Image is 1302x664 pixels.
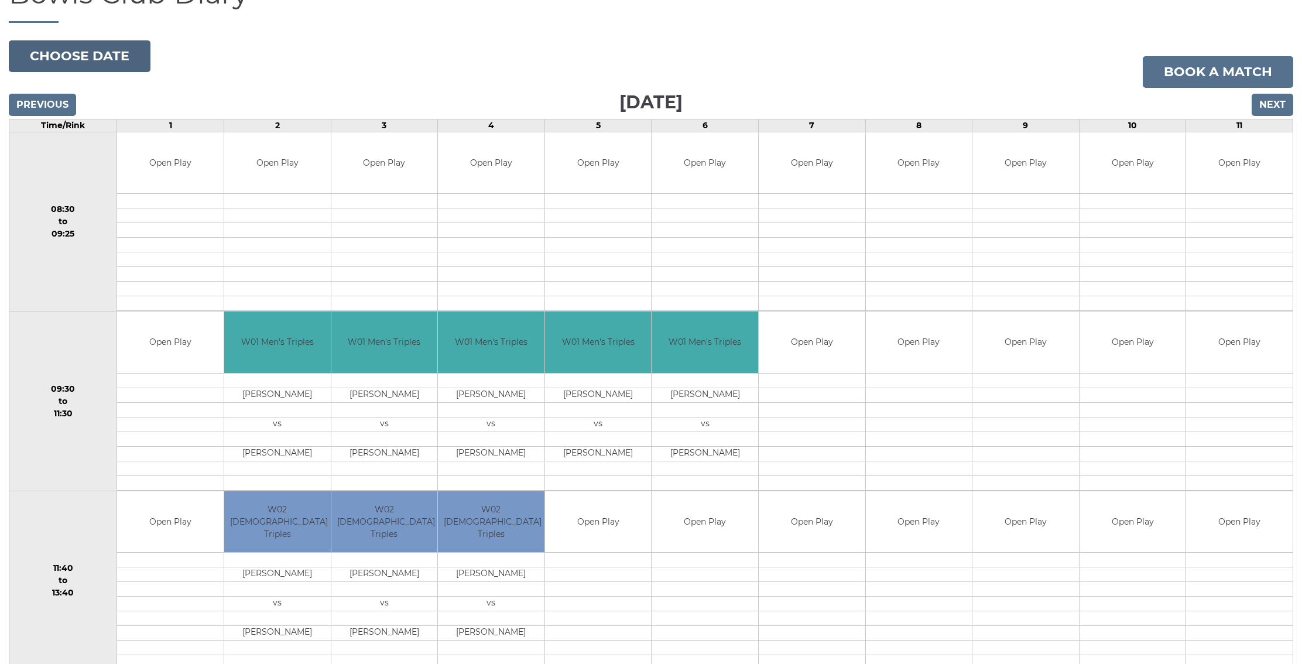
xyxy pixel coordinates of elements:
td: W01 Men's Triples [438,312,544,373]
td: W01 Men's Triples [224,312,331,373]
td: vs [438,417,544,432]
td: [PERSON_NAME] [438,626,544,641]
td: W02 [DEMOGRAPHIC_DATA] Triples [331,491,438,553]
td: 11 [1186,119,1293,132]
td: Open Play [1080,132,1186,194]
a: Book a match [1143,56,1293,88]
td: [PERSON_NAME] [224,567,331,582]
td: Open Play [652,491,758,553]
td: Open Play [545,491,652,553]
td: Open Play [972,491,1079,553]
td: W01 Men's Triples [652,312,758,373]
td: 10 [1079,119,1186,132]
td: 9 [972,119,1080,132]
td: 2 [224,119,331,132]
td: Open Play [224,132,331,194]
td: Open Play [117,491,224,553]
input: Next [1252,94,1293,116]
td: Open Play [545,132,652,194]
td: vs [652,417,758,432]
td: Open Play [1186,491,1293,553]
td: W02 [DEMOGRAPHIC_DATA] Triples [224,491,331,553]
td: Open Play [117,132,224,194]
td: [PERSON_NAME] [331,567,438,582]
td: vs [438,597,544,611]
td: [PERSON_NAME] [652,446,758,461]
td: vs [224,417,331,432]
input: Previous [9,94,76,116]
td: vs [545,417,652,432]
td: Open Play [972,132,1079,194]
td: Open Play [652,132,758,194]
td: [PERSON_NAME] [224,626,331,641]
td: Open Play [117,312,224,373]
td: 8 [865,119,972,132]
td: Open Play [866,491,972,553]
td: W01 Men's Triples [545,312,652,373]
td: Open Play [1080,491,1186,553]
td: [PERSON_NAME] [224,446,331,461]
td: [PERSON_NAME] [652,388,758,402]
td: [PERSON_NAME] [545,388,652,402]
td: [PERSON_NAME] [224,388,331,402]
td: Open Play [866,132,972,194]
td: [PERSON_NAME] [438,446,544,461]
td: [PERSON_NAME] [545,446,652,461]
td: Open Play [759,491,865,553]
td: 3 [331,119,438,132]
td: [PERSON_NAME] [438,567,544,582]
td: W02 [DEMOGRAPHIC_DATA] Triples [438,491,544,553]
td: [PERSON_NAME] [331,388,438,402]
td: vs [331,417,438,432]
td: Open Play [1186,132,1293,194]
td: 1 [117,119,224,132]
td: Open Play [1080,312,1186,373]
td: vs [331,597,438,611]
td: 09:30 to 11:30 [9,312,117,491]
td: Open Play [759,132,865,194]
td: 08:30 to 09:25 [9,132,117,312]
td: vs [224,597,331,611]
td: 5 [544,119,652,132]
td: 4 [438,119,545,132]
button: Choose date [9,40,150,72]
td: Open Play [972,312,1079,373]
td: [PERSON_NAME] [331,626,438,641]
td: Open Play [866,312,972,373]
td: 6 [652,119,759,132]
td: Open Play [331,132,438,194]
td: 7 [758,119,865,132]
td: W01 Men's Triples [331,312,438,373]
td: Open Play [1186,312,1293,373]
td: Time/Rink [9,119,117,132]
td: [PERSON_NAME] [438,388,544,402]
td: [PERSON_NAME] [331,446,438,461]
td: Open Play [438,132,544,194]
td: Open Play [759,312,865,373]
